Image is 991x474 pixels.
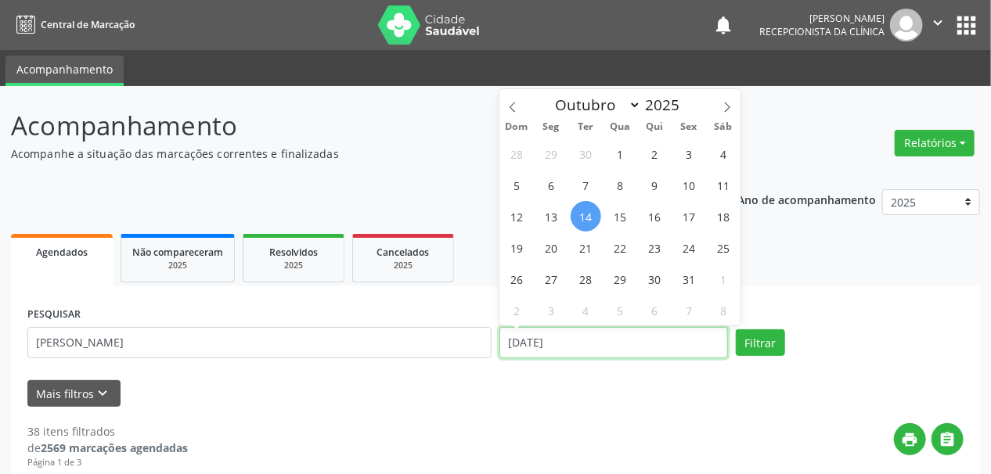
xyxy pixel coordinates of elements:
[708,170,738,200] span: Outubro 11, 2025
[605,264,636,294] span: Outubro 29, 2025
[603,122,637,132] span: Qua
[605,232,636,263] span: Outubro 22, 2025
[674,232,705,263] span: Outubro 24, 2025
[364,260,442,271] div: 2025
[605,138,636,169] span: Outubro 1, 2025
[27,327,492,358] input: Nome, CNS
[605,295,636,325] span: Novembro 5, 2025
[534,122,568,132] span: Seg
[536,201,567,232] span: Outubro 13, 2025
[674,138,705,169] span: Outubro 3, 2025
[502,201,532,232] span: Outubro 12, 2025
[571,232,601,263] span: Outubro 21, 2025
[11,106,690,145] p: Acompanhamento
[11,145,690,162] p: Acompanhe a situação das marcações correntes e finalizadas
[674,170,705,200] span: Outubro 10, 2025
[571,264,601,294] span: Outubro 28, 2025
[759,25,885,38] span: Recepcionista da clínica
[571,201,601,232] span: Outubro 14, 2025
[27,423,188,440] div: 38 itens filtrados
[929,14,946,31] i: 
[502,138,532,169] span: Setembro 28, 2025
[939,431,957,448] i: 
[672,122,706,132] span: Sex
[641,95,693,115] input: Year
[637,122,672,132] span: Qui
[640,295,670,325] span: Novembro 6, 2025
[902,431,919,448] i: print
[953,12,980,39] button: apps
[41,18,135,31] span: Central de Marcação
[536,295,567,325] span: Novembro 3, 2025
[605,201,636,232] span: Outubro 15, 2025
[708,295,738,325] span: Novembro 8, 2025
[640,201,670,232] span: Outubro 16, 2025
[254,260,333,271] div: 2025
[708,232,738,263] span: Outubro 25, 2025
[27,303,81,327] label: PESQUISAR
[269,246,318,259] span: Resolvidos
[502,264,532,294] span: Outubro 26, 2025
[674,295,705,325] span: Novembro 7, 2025
[536,264,567,294] span: Outubro 27, 2025
[894,423,926,455] button: print
[547,94,641,116] select: Month
[27,440,188,456] div: de
[736,329,785,356] button: Filtrar
[502,295,532,325] span: Novembro 2, 2025
[95,385,112,402] i: keyboard_arrow_down
[708,264,738,294] span: Novembro 1, 2025
[605,170,636,200] span: Outubro 8, 2025
[640,264,670,294] span: Outubro 30, 2025
[759,12,885,25] div: [PERSON_NAME]
[706,122,741,132] span: Sáb
[640,232,670,263] span: Outubro 23, 2025
[738,189,877,209] p: Ano de acompanhamento
[5,56,124,86] a: Acompanhamento
[890,9,923,41] img: img
[571,295,601,325] span: Novembro 4, 2025
[36,246,88,259] span: Agendados
[674,201,705,232] span: Outubro 17, 2025
[640,170,670,200] span: Outubro 9, 2025
[708,138,738,169] span: Outubro 4, 2025
[536,170,567,200] span: Outubro 6, 2025
[499,327,728,358] input: Selecione um intervalo
[568,122,603,132] span: Ter
[712,14,734,36] button: notifications
[502,232,532,263] span: Outubro 19, 2025
[27,456,188,469] div: Página 1 de 3
[377,246,430,259] span: Cancelados
[132,246,223,259] span: Não compareceram
[27,380,121,408] button: Mais filtroskeyboard_arrow_down
[536,138,567,169] span: Setembro 29, 2025
[41,440,188,455] strong: 2569 marcações agendadas
[674,264,705,294] span: Outubro 31, 2025
[536,232,567,263] span: Outubro 20, 2025
[932,423,964,455] button: 
[571,170,601,200] span: Outubro 7, 2025
[499,122,534,132] span: Dom
[895,130,975,156] button: Relatórios
[502,170,532,200] span: Outubro 5, 2025
[11,12,135,38] a: Central de Marcação
[923,9,953,41] button: 
[132,260,223,271] div: 2025
[571,138,601,169] span: Setembro 30, 2025
[640,138,670,169] span: Outubro 2, 2025
[708,201,738,232] span: Outubro 18, 2025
